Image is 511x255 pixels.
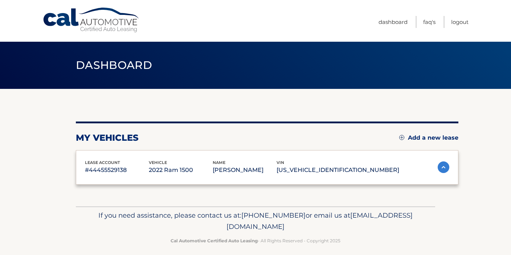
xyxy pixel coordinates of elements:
[42,7,140,33] a: Cal Automotive
[277,165,399,175] p: [US_VEHICLE_IDENTIFICATION_NUMBER]
[76,132,139,143] h2: my vehicles
[149,160,167,165] span: vehicle
[438,161,449,173] img: accordion-active.svg
[81,237,430,244] p: - All Rights Reserved - Copyright 2025
[213,160,225,165] span: name
[277,160,284,165] span: vin
[85,165,149,175] p: #44455529138
[399,135,404,140] img: add.svg
[149,165,213,175] p: 2022 Ram 1500
[241,211,306,219] span: [PHONE_NUMBER]
[379,16,408,28] a: Dashboard
[76,58,152,72] span: Dashboard
[81,210,430,233] p: If you need assistance, please contact us at: or email us at
[423,16,436,28] a: FAQ's
[399,134,458,141] a: Add a new lease
[213,165,277,175] p: [PERSON_NAME]
[171,238,258,243] strong: Cal Automotive Certified Auto Leasing
[451,16,469,28] a: Logout
[85,160,120,165] span: lease account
